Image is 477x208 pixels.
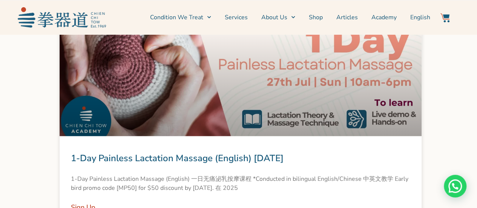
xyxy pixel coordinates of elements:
[440,13,449,22] img: Website Icon-03
[225,8,248,27] a: Services
[261,8,295,27] a: About Us
[309,8,323,27] a: Shop
[71,152,284,164] a: 1-Day Painless Lactation Massage (English) [DATE]
[150,8,211,27] a: Condition We Treat
[110,8,430,27] nav: Menu
[410,13,430,22] span: English
[71,174,410,193] p: 1-Day Painless Lactation Massage (English) 一日无痛泌乳按摩课程 *Conducted in bilingual English/Chinese 中英文...
[410,8,430,27] a: English
[371,8,397,27] a: Academy
[336,8,358,27] a: Articles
